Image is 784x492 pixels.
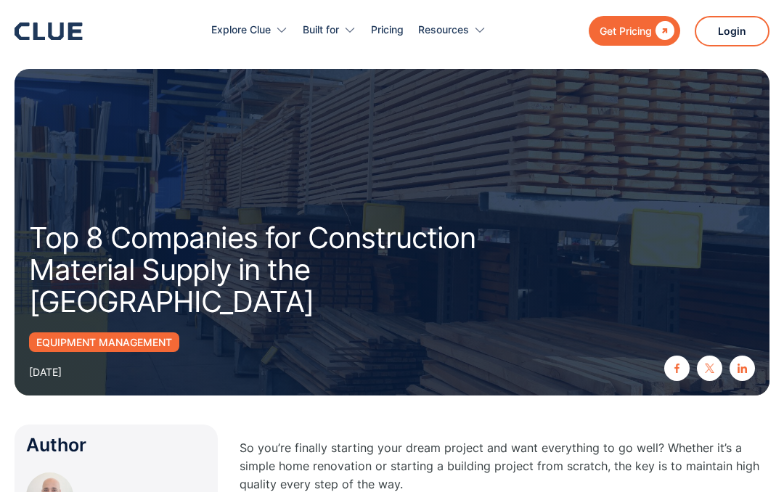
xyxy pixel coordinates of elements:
div: Built for [303,7,356,53]
div:  [652,22,674,40]
div: Get Pricing [600,22,652,40]
a: Equipment Management [29,332,179,352]
div: Resources [418,7,486,53]
h1: Top 8 Companies for Construction Material Supply in the [GEOGRAPHIC_DATA] [29,222,537,318]
a: Get Pricing [589,16,680,46]
div: Explore Clue [211,7,288,53]
div: Resources [418,7,469,53]
div: [DATE] [29,363,62,381]
div: Built for [303,7,339,53]
a: Pricing [371,7,404,53]
div: Explore Clue [211,7,271,53]
img: facebook icon [672,364,682,373]
div: Author [26,436,206,454]
img: twitter X icon [705,364,714,373]
img: linkedin icon [738,364,747,373]
a: Login [695,16,769,46]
